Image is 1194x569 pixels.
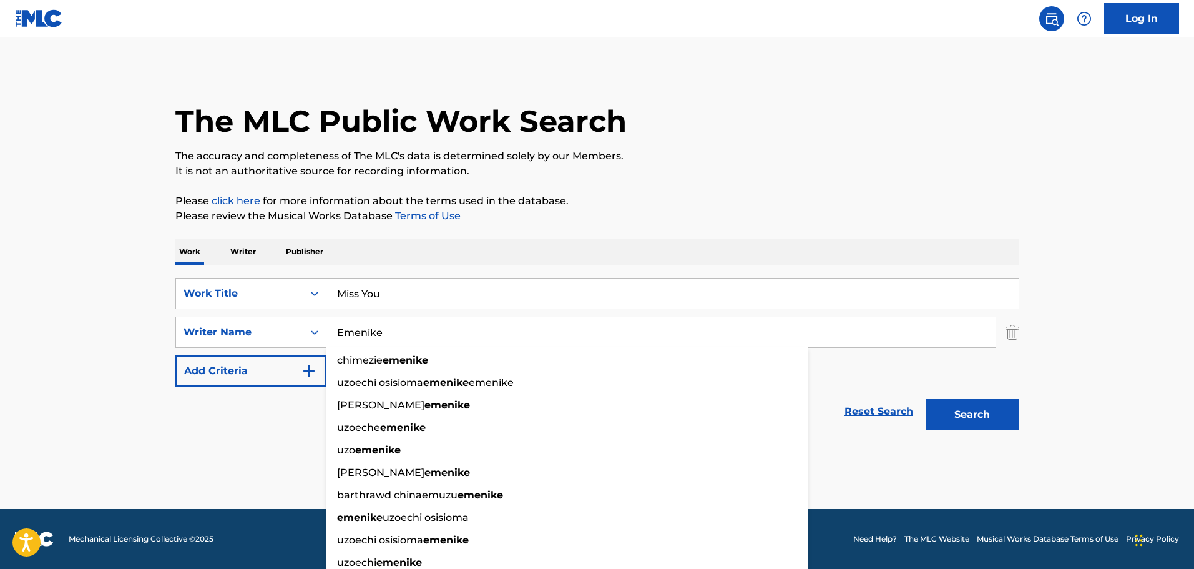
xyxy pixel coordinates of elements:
a: Public Search [1039,6,1064,31]
img: Delete Criterion [1006,317,1019,348]
iframe: Chat Widget [1132,509,1194,569]
strong: emenike [423,377,469,388]
span: uzoechi [337,557,376,568]
button: Search [926,399,1019,430]
strong: emenike [337,512,383,523]
span: uzo [337,444,355,456]
strong: emenike [424,467,470,478]
span: uzoechi osisioma [337,534,423,546]
span: uzoeche [337,422,380,433]
p: Work [175,239,204,265]
div: Drag [1135,522,1143,559]
p: Please review the Musical Works Database [175,209,1019,224]
img: logo [15,532,54,547]
span: chimezie [337,354,383,366]
button: Add Criteria [175,355,326,387]
div: Work Title [184,286,296,301]
a: Reset Search [838,398,919,425]
p: It is not an authoritative source for recording information. [175,164,1019,179]
div: Help [1072,6,1097,31]
a: Terms of Use [393,210,461,222]
a: Log In [1104,3,1179,34]
a: Need Help? [853,533,897,545]
strong: emenike [423,534,469,546]
strong: emenike [380,422,426,433]
strong: emenike [424,399,470,411]
strong: emenike [458,489,503,501]
img: help [1077,11,1092,26]
span: uzoechi osisioma [383,512,469,523]
h1: The MLC Public Work Search [175,102,627,140]
span: barthrawd chinaemuzu [337,489,458,501]
form: Search Form [175,278,1019,437]
span: emenike [469,377,514,388]
img: 9d2ae6d4665cec9f34b9.svg [301,364,316,379]
p: The accuracy and completeness of The MLC's data is determined solely by our Members. [175,149,1019,164]
p: Please for more information about the terms used in the database. [175,194,1019,209]
p: Writer [227,239,260,265]
a: The MLC Website [904,533,969,545]
strong: emenike [355,444,401,456]
a: Privacy Policy [1126,533,1179,545]
img: MLC Logo [15,9,63,27]
p: Publisher [282,239,327,265]
span: uzoechi osisioma [337,377,423,388]
div: Writer Name [184,325,296,340]
a: click here [212,195,260,207]
span: [PERSON_NAME] [337,467,424,478]
strong: emenike [383,354,428,366]
img: search [1044,11,1059,26]
a: Musical Works Database Terms of Use [977,533,1118,545]
span: Mechanical Licensing Collective © 2025 [69,533,213,545]
strong: emenike [376,557,422,568]
span: [PERSON_NAME] [337,399,424,411]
